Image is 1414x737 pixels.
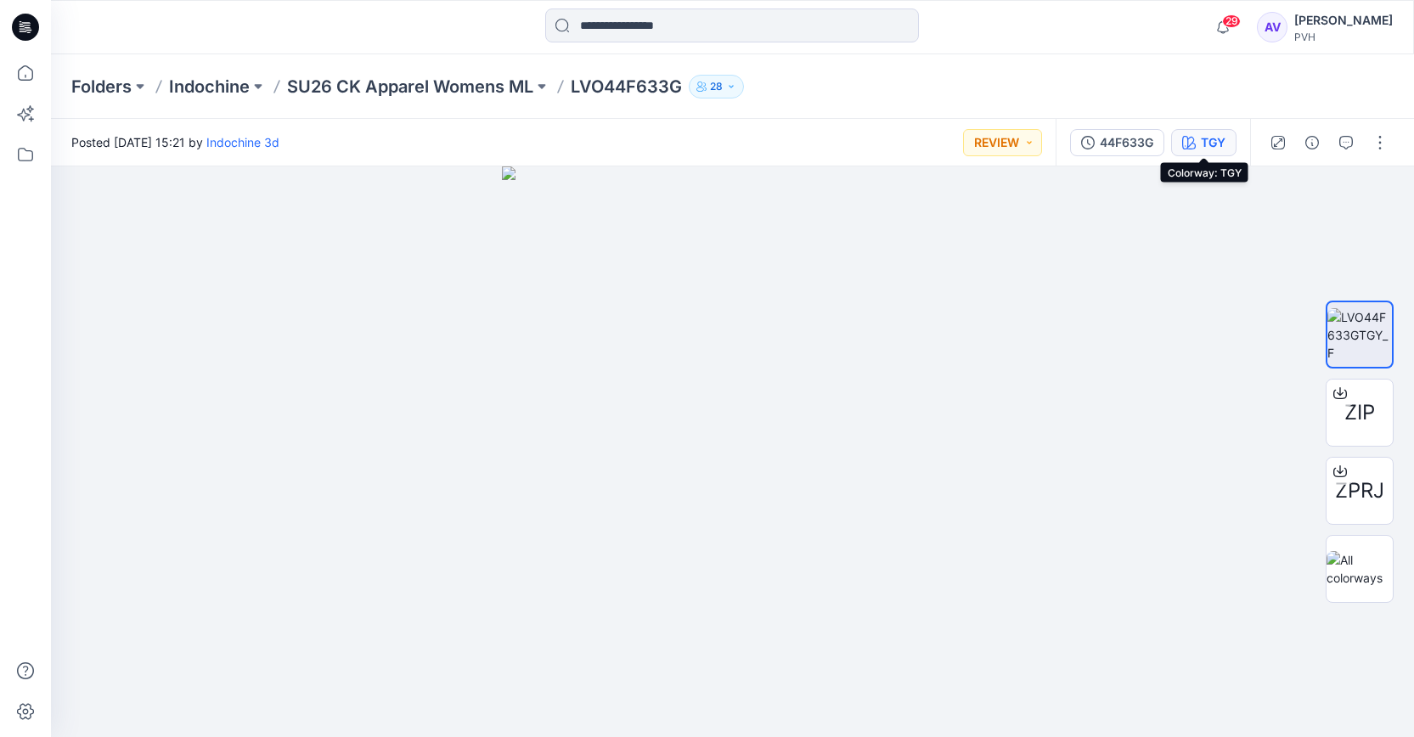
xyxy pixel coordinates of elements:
[502,166,964,737] img: eyJhbGciOiJIUzI1NiIsImtpZCI6IjAiLCJzbHQiOiJzZXMiLCJ0eXAiOiJKV1QifQ.eyJkYXRhIjp7InR5cGUiOiJzdG9yYW...
[1335,475,1384,506] span: ZPRJ
[71,75,132,98] a: Folders
[169,75,250,98] a: Indochine
[1201,133,1225,152] div: TGY
[287,75,533,98] a: SU26 CK Apparel Womens ML
[71,133,279,151] span: Posted [DATE] 15:21 by
[1257,12,1287,42] div: AV
[1070,129,1164,156] button: 44F633G
[1327,308,1392,362] img: LVO44F633GTGY_F
[1100,133,1153,152] div: 44F633G
[1344,397,1375,428] span: ZIP
[1294,10,1393,31] div: [PERSON_NAME]
[206,135,279,149] a: Indochine 3d
[1294,31,1393,43] div: PVH
[689,75,744,98] button: 28
[710,77,723,96] p: 28
[1299,129,1326,156] button: Details
[1327,551,1393,587] img: All colorways
[1222,14,1241,28] span: 29
[571,75,682,98] p: LVO44F633G
[1171,129,1237,156] button: TGY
